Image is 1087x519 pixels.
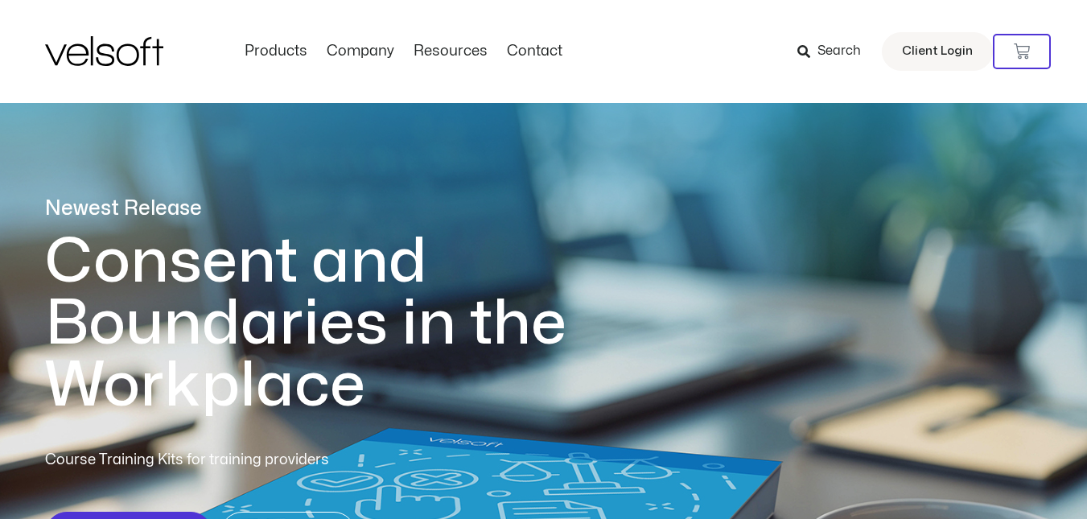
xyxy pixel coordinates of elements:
[882,32,993,71] a: Client Login
[317,43,404,60] a: CompanyMenu Toggle
[902,41,973,62] span: Client Login
[45,449,446,472] p: Course Training Kits for training providers
[797,38,872,65] a: Search
[45,36,163,66] img: Velsoft Training Materials
[235,43,572,60] nav: Menu
[45,195,632,223] p: Newest Release
[497,43,572,60] a: ContactMenu Toggle
[817,41,861,62] span: Search
[235,43,317,60] a: ProductsMenu Toggle
[404,43,497,60] a: ResourcesMenu Toggle
[45,231,632,417] h1: Consent and Boundaries in the Workplace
